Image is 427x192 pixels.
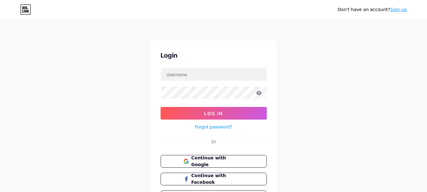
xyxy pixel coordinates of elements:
[338,6,407,13] div: Don't have an account?
[161,68,266,81] input: Username
[16,16,70,22] div: Domain: [DOMAIN_NAME]
[17,37,22,42] img: tab_domain_overview_orange.svg
[191,172,243,186] span: Continue with Facebook
[10,16,15,22] img: website_grey.svg
[63,37,68,42] img: tab_keywords_by_traffic_grey.svg
[161,173,267,185] button: Continue with Facebook
[161,107,267,120] button: Log In
[70,37,107,41] div: Keywords by Traffic
[24,37,57,41] div: Domain Overview
[195,123,232,130] a: Forgot password?
[211,138,216,145] div: Or
[161,155,267,168] button: Continue with Google
[390,7,407,12] a: Sign up
[191,155,243,168] span: Continue with Google
[161,51,267,60] div: Login
[10,10,15,15] img: logo_orange.svg
[204,111,223,116] span: Log In
[18,10,31,15] div: v 4.0.25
